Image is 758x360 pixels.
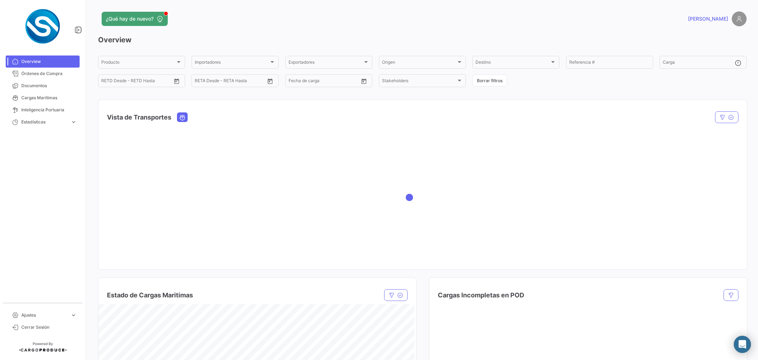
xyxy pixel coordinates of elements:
h4: Cargas Incompletas en POD [438,290,524,300]
span: expand_more [70,119,77,125]
button: Open calendar [359,76,369,86]
span: Documentos [21,83,77,89]
span: Overview [21,58,77,65]
span: Inteligencia Portuaria [21,107,77,113]
button: Ocean [177,113,187,122]
span: Producto [101,61,176,66]
input: Desde [101,79,114,84]
a: Inteligencia Portuaria [6,104,80,116]
span: Cerrar Sesión [21,324,77,330]
input: Hasta [119,79,153,84]
span: Estadísticas [21,119,68,125]
input: Desde [289,79,301,84]
div: Abrir Intercom Messenger [734,336,751,353]
span: Cargas Marítimas [21,95,77,101]
button: Open calendar [265,76,275,86]
input: Hasta [213,79,246,84]
span: ¿Qué hay de nuevo? [106,15,154,22]
span: Destino [475,61,550,66]
span: expand_more [70,312,77,318]
span: Importadores [195,61,269,66]
span: Origen [382,61,456,66]
img: Logo+spray-solutions.png [25,9,60,44]
a: Cargas Marítimas [6,92,80,104]
span: Órdenes de Compra [21,70,77,77]
span: Exportadores [289,61,363,66]
a: Órdenes de Compra [6,68,80,80]
span: Stakeholders [382,79,456,84]
h4: Vista de Transportes [107,112,171,122]
a: Overview [6,55,80,68]
button: Borrar filtros [472,75,507,86]
button: Open calendar [171,76,182,86]
img: placeholder-user.png [732,11,747,26]
input: Hasta [306,79,340,84]
h3: Overview [98,35,747,45]
span: [PERSON_NAME] [688,15,728,22]
input: Desde [195,79,208,84]
span: Ajustes [21,312,68,318]
button: ¿Qué hay de nuevo? [102,12,168,26]
h4: Estado de Cargas Maritimas [107,290,193,300]
a: Documentos [6,80,80,92]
